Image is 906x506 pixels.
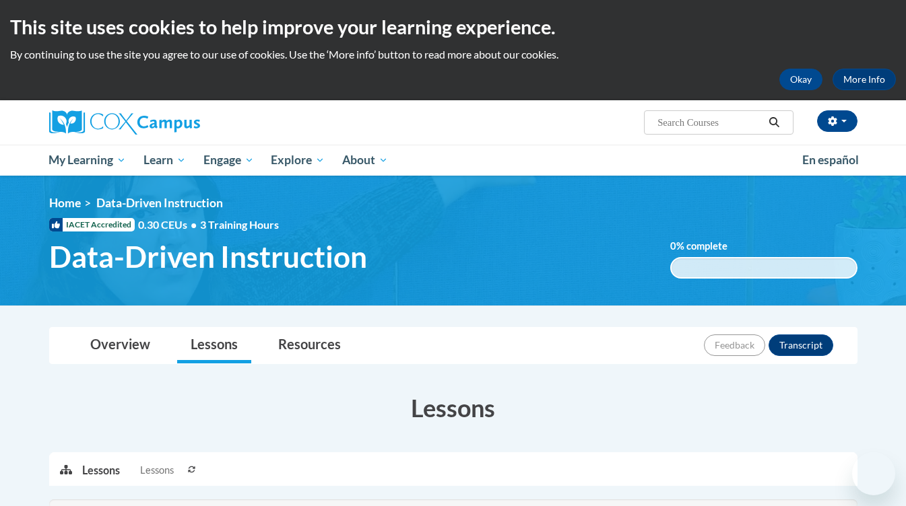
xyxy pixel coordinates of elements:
span: 0.30 CEUs [138,217,200,232]
span: • [191,218,197,231]
span: Engage [203,152,254,168]
button: Account Settings [817,110,858,132]
span: Learn [143,152,186,168]
a: Home [49,196,81,210]
span: IACET Accredited [49,218,135,231]
span: My Learning [48,152,126,168]
a: Learn [135,145,195,176]
button: Feedback [704,334,765,356]
a: About [333,145,397,176]
a: Overview [77,328,164,363]
span: Data-Driven Instruction [96,196,223,210]
a: En español [794,146,868,174]
iframe: Button to launch messaging window [852,452,895,495]
button: Transcript [769,334,833,356]
a: More Info [833,69,896,90]
span: About [342,152,388,168]
span: 3 Training Hours [200,218,279,231]
img: Cox Campus [49,110,200,135]
span: Data-Driven Instruction [49,239,367,275]
button: Okay [779,69,822,90]
a: Resources [265,328,354,363]
h2: This site uses cookies to help improve your learning experience. [10,13,896,40]
button: Search [764,114,784,131]
a: Explore [262,145,333,176]
p: By continuing to use the site you agree to our use of cookies. Use the ‘More info’ button to read... [10,47,896,62]
p: Lessons [82,463,120,478]
a: Lessons [177,328,251,363]
input: Search Courses [656,114,764,131]
a: My Learning [40,145,135,176]
span: Lessons [140,463,174,478]
span: 0 [670,240,676,252]
span: Explore [271,152,325,168]
label: % complete [670,239,748,254]
a: Engage [195,145,263,176]
div: Main menu [29,145,878,176]
span: En español [802,153,859,167]
a: Cox Campus [49,110,305,135]
h3: Lessons [49,391,858,425]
